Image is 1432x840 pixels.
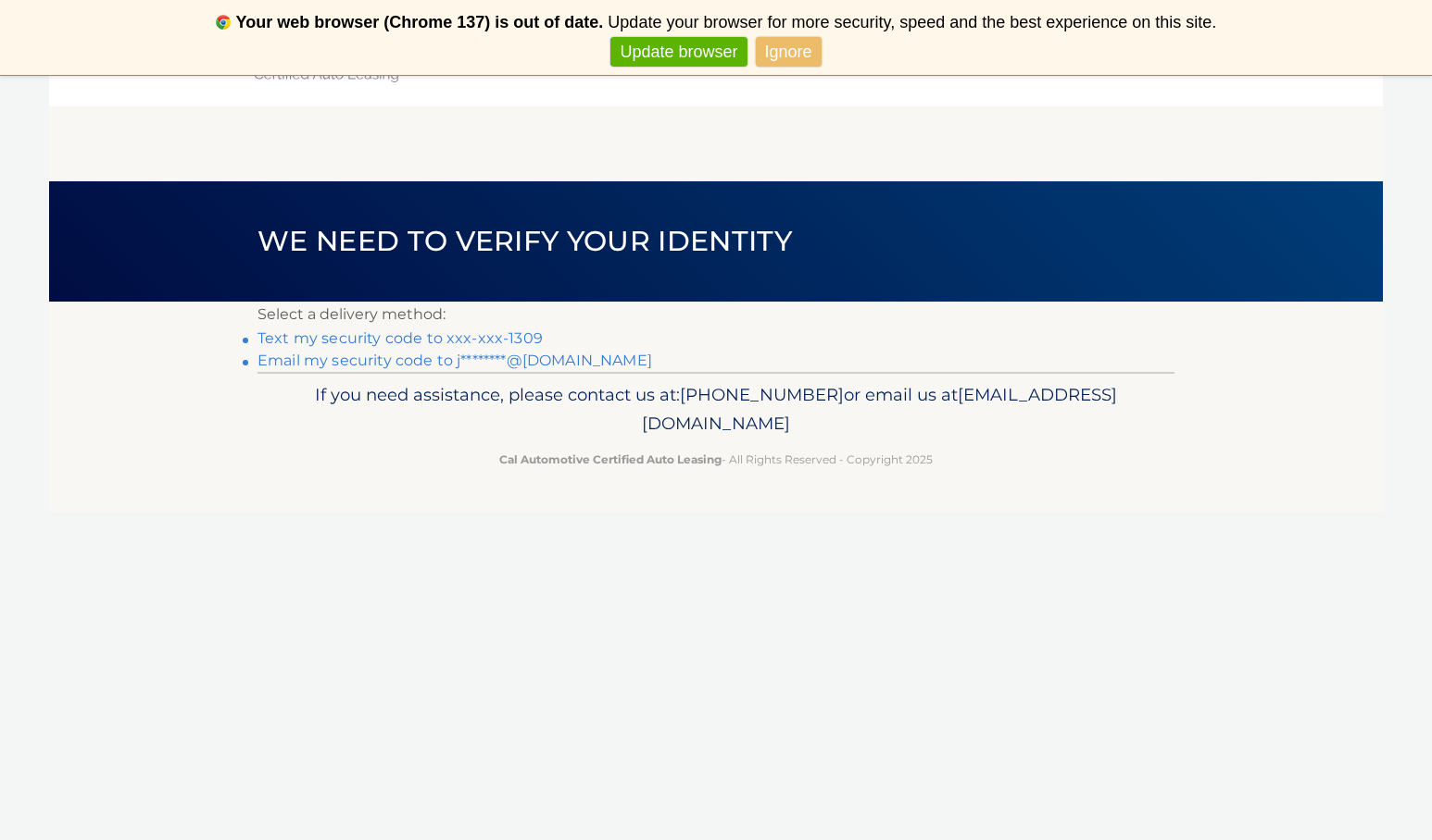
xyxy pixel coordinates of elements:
p: Select a delivery method: [258,302,1174,327]
p: If you need assistance, please contact us at: or email us at [270,380,1162,439]
b: Your web browser (Chrome 137) is out of date. [236,13,604,31]
span: Update your browser for more security, speed and the best experience on this site. [608,13,1216,31]
a: Ignore [756,37,822,68]
p: - All Rights Reserved - Copyright 2025 [270,450,1162,469]
a: Update browser [610,37,747,68]
a: Email my security code to j********@[DOMAIN_NAME] [258,352,652,369]
span: [PHONE_NUMBER] [680,384,844,405]
strong: Cal Automotive Certified Auto Leasing [499,452,722,466]
a: Text my security code to xxx-xxx-1309 [258,329,543,347]
span: We need to verify your identity [258,224,792,258]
